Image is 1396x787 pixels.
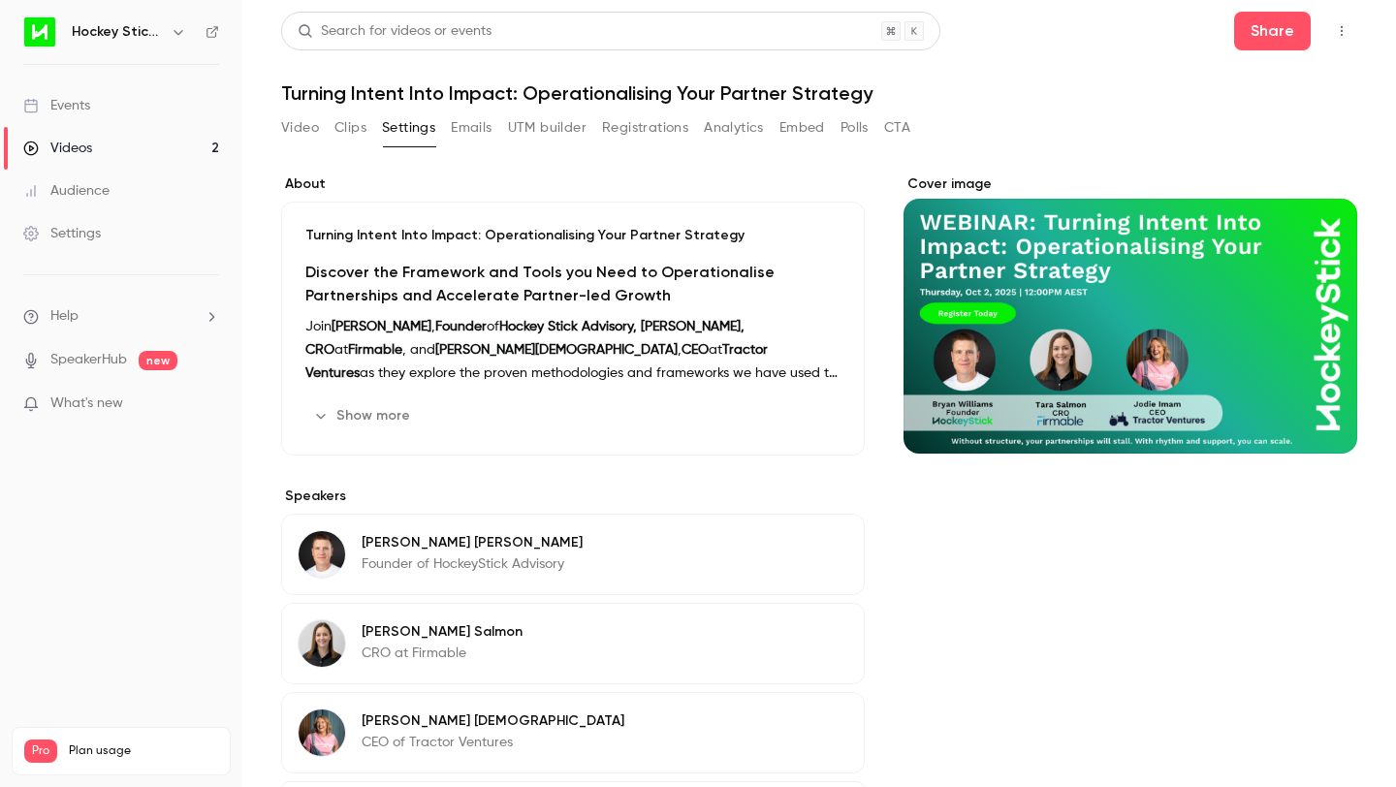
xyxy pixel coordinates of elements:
[281,603,865,684] div: Tara Salmon[PERSON_NAME] SalmonCRO at Firmable
[23,181,110,201] div: Audience
[334,112,366,143] button: Clips
[23,306,219,327] li: help-dropdown-opener
[435,320,487,333] strong: Founder
[24,740,57,763] span: Pro
[382,112,435,143] button: Settings
[23,96,90,115] div: Events
[281,174,865,194] label: About
[281,514,865,595] div: Bryan Williams[PERSON_NAME] [PERSON_NAME]Founder of HockeyStick Advisory
[682,343,709,357] strong: CEO
[305,226,841,245] p: Turning Intent Into Impact: Operationalising Your Partner Strategy
[779,112,825,143] button: Embed
[602,112,688,143] button: Registrations
[348,343,402,357] strong: Firmable
[50,306,79,327] span: Help
[362,554,583,574] p: Founder of HockeyStick Advisory
[305,315,841,385] p: Join , of at , and , at as they explore the proven methodologies and frameworks we have used to h...
[299,531,345,578] img: Bryan Williams
[196,395,219,413] iframe: Noticeable Trigger
[72,22,163,42] h6: Hockey Stick Advisory
[305,343,334,357] strong: CRO
[298,21,492,42] div: Search for videos or events
[362,644,523,663] p: CRO at Firmable
[508,112,587,143] button: UTM builder
[50,350,127,370] a: SpeakerHub
[139,351,177,370] span: new
[281,692,865,773] div: Jodie Imam[PERSON_NAME] [DEMOGRAPHIC_DATA]CEO of Tractor Ventures
[704,112,764,143] button: Analytics
[362,733,624,752] p: CEO of Tractor Ventures
[1234,12,1311,50] button: Share
[451,112,492,143] button: Emails
[305,263,775,304] strong: Discover the Framework and Tools you Need to Operationalise Partnerships and Accelerate Partner-l...
[299,620,345,667] img: Tara Salmon
[281,81,1357,105] h1: Turning Intent Into Impact: Operationalising Your Partner Strategy
[362,622,523,642] p: [PERSON_NAME] Salmon
[904,174,1357,194] label: Cover image
[904,174,1357,454] section: Cover image
[281,487,865,506] label: Speakers
[24,16,55,47] img: Hockey Stick Advisory
[332,320,431,333] strong: [PERSON_NAME]
[435,343,678,357] strong: [PERSON_NAME][DEMOGRAPHIC_DATA]
[281,112,319,143] button: Video
[841,112,869,143] button: Polls
[305,400,422,431] button: Show more
[362,711,624,731] p: [PERSON_NAME] [DEMOGRAPHIC_DATA]
[362,533,583,552] p: [PERSON_NAME] [PERSON_NAME]
[499,320,745,333] strong: Hockey Stick Advisory, [PERSON_NAME],
[299,709,345,756] img: Jodie Imam
[1326,16,1357,47] button: Top Bar Actions
[23,139,92,158] div: Videos
[50,393,123,414] span: What's new
[23,224,101,243] div: Settings
[69,743,218,759] span: Plan usage
[884,112,910,143] button: CTA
